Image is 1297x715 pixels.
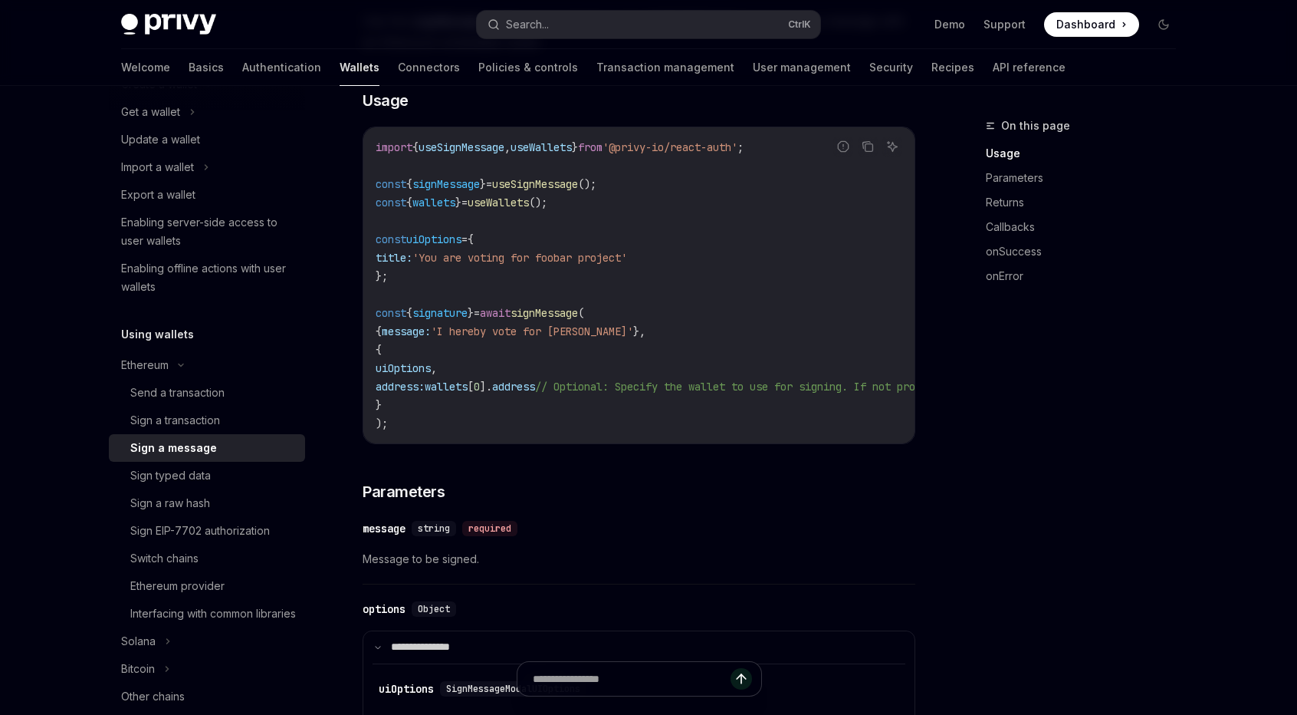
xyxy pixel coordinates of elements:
[572,140,578,154] span: }
[109,600,305,628] a: Interfacing with common libraries
[109,545,305,572] a: Switch chains
[993,49,1066,86] a: API reference
[578,140,603,154] span: from
[934,17,965,32] a: Demo
[109,462,305,489] a: Sign typed data
[431,361,437,375] span: ,
[121,660,155,678] div: Bitcoin
[109,209,305,255] a: Enabling server-side access to user wallets
[468,380,474,394] span: [
[376,232,406,246] span: const
[130,549,199,568] div: Switch chains
[431,325,633,338] span: 'I hereby vote for [PERSON_NAME]'
[986,239,1188,264] a: onSuccess
[363,481,445,502] span: Parameters
[121,14,216,35] img: dark logo
[486,177,492,191] span: =
[376,140,412,154] span: import
[412,177,480,191] span: signMessage
[376,398,382,412] span: }
[412,196,455,209] span: wallets
[511,306,578,320] span: signMessage
[529,196,547,209] span: ();
[376,196,406,209] span: const
[376,380,425,394] span: address:
[535,380,1142,394] span: // Optional: Specify the wallet to use for signing. If not provided, the first wallet will be used.
[1056,17,1115,32] span: Dashboard
[480,306,511,320] span: await
[1044,12,1139,37] a: Dashboard
[406,306,412,320] span: {
[477,11,820,38] button: Search...CtrlK
[363,550,915,568] span: Message to be signed.
[480,380,492,394] span: ].
[363,90,409,111] span: Usage
[468,196,529,209] span: useWallets
[109,572,305,600] a: Ethereum provider
[468,306,474,320] span: }
[109,517,305,545] a: Sign EIP-7702 authorization
[406,196,412,209] span: {
[461,196,468,209] span: =
[376,343,382,357] span: {
[121,259,296,296] div: Enabling offline actions with user wallets
[418,603,450,615] span: Object
[492,177,578,191] span: useSignMessage
[833,137,853,157] button: Report incorrect code
[474,306,480,320] span: =
[425,380,468,394] span: wallets
[109,683,305,710] a: Other chains
[363,601,406,617] div: options
[578,306,584,320] span: (
[882,137,902,157] button: Ask AI
[121,632,156,651] div: Solana
[931,49,974,86] a: Recipes
[462,521,517,536] div: required
[412,251,627,265] span: 'You are voting for foobar project'
[578,177,596,191] span: ();
[468,232,474,246] span: {
[130,411,220,430] div: Sign a transaction
[474,380,480,394] span: 0
[986,141,1188,166] a: Usage
[189,49,224,86] a: Basics
[480,177,486,191] span: }
[130,605,296,623] div: Interfacing with common libraries
[130,522,270,540] div: Sign EIP-7702 authorization
[506,15,549,34] div: Search...
[121,186,195,204] div: Export a wallet
[121,325,194,344] h5: Using wallets
[983,17,1026,32] a: Support
[376,251,412,265] span: title:
[121,103,180,121] div: Get a wallet
[731,668,752,690] button: Send message
[986,215,1188,239] a: Callbacks
[121,130,200,149] div: Update a wallet
[406,232,461,246] span: uiOptions
[121,213,296,250] div: Enabling server-side access to user wallets
[109,489,305,517] a: Sign a raw hash
[478,49,578,86] a: Policies & controls
[376,325,382,338] span: {
[363,521,406,536] div: message
[418,522,450,535] span: string
[130,466,211,485] div: Sign typed data
[121,158,194,176] div: Import a wallet
[376,306,406,320] span: const
[788,18,811,31] span: Ctrl K
[737,140,744,154] span: ;
[398,49,460,86] a: Connectors
[511,140,572,154] span: useWallets
[869,49,913,86] a: Security
[376,269,388,283] span: };
[986,264,1188,288] a: onError
[986,166,1188,190] a: Parameters
[376,177,406,191] span: const
[753,49,851,86] a: User management
[633,325,645,338] span: },
[419,140,504,154] span: useSignMessage
[121,687,185,706] div: Other chains
[1001,117,1070,135] span: On this page
[406,177,412,191] span: {
[130,577,225,595] div: Ethereum provider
